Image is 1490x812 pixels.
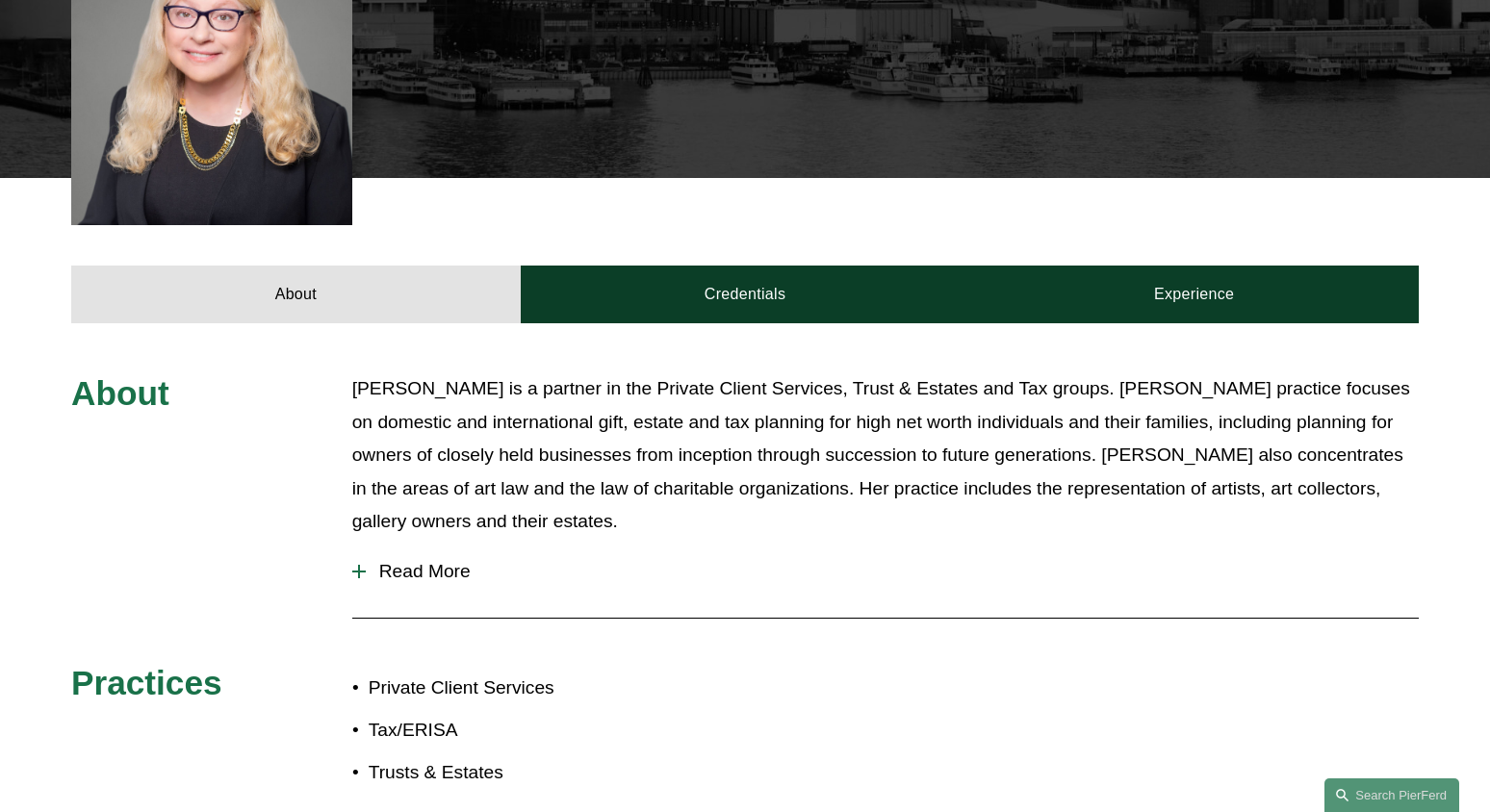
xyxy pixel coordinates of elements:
a: About [71,266,521,323]
span: Practices [71,664,222,701]
p: Private Client Services [369,672,745,705]
button: Read More [352,546,1419,596]
p: [PERSON_NAME] is a partner in the Private Client Services, Trust & Estates and Tax groups. [PERSO... [352,372,1419,539]
p: Tax/ERISA [369,714,745,748]
a: Search this site [1324,778,1459,812]
p: Trusts & Estates [369,756,745,790]
span: About [71,374,169,412]
a: Credentials [521,266,970,323]
span: Read More [366,561,1419,582]
a: Experience [969,266,1419,323]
